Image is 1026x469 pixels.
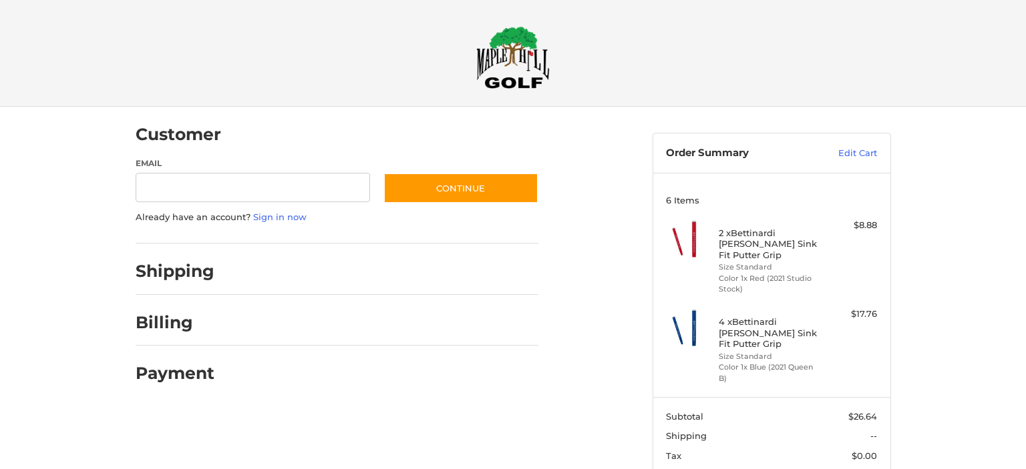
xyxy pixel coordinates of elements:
li: Color 1x Red (2021 Studio Stock) [719,273,821,295]
p: Already have an account? [136,211,538,224]
h2: Payment [136,363,214,384]
li: Color 1x Blue (2021 Queen B) [719,362,821,384]
label: Email [136,157,371,169]
iframe: Gorgias live chat messenger [13,412,158,456]
a: Sign in now [253,211,307,222]
img: Maple Hill Golf [476,26,550,89]
h4: 4 x Bettinardi [PERSON_NAME] Sink Fit Putter Grip [719,316,821,349]
h3: Order Summary [666,147,810,160]
span: $26.64 [848,411,877,422]
button: Continue [383,173,538,203]
li: Size Standard [719,351,821,362]
h2: Billing [136,312,214,333]
div: $17.76 [824,308,877,321]
h3: 6 Items [666,195,877,205]
a: Edit Cart [810,147,877,160]
h2: Shipping [136,261,214,282]
h4: 2 x Bettinardi [PERSON_NAME] Sink Fit Putter Grip [719,227,821,260]
h2: Customer [136,124,221,145]
div: $8.88 [824,219,877,232]
li: Size Standard [719,262,821,273]
span: Subtotal [666,411,703,422]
